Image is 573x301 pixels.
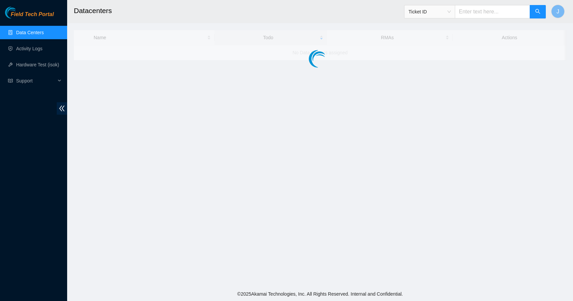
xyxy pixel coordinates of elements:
button: J [551,5,565,18]
a: Hardware Test (isok) [16,62,59,67]
span: search [535,9,540,15]
a: Data Centers [16,30,44,35]
span: Support [16,74,56,87]
a: Akamai TechnologiesField Tech Portal [5,12,54,21]
input: Enter text here... [455,5,530,18]
button: search [530,5,546,18]
span: read [8,78,13,83]
footer: © 2025 Akamai Technologies, Inc. All Rights Reserved. Internal and Confidential. [67,287,573,301]
a: Activity Logs [16,46,43,51]
span: double-left [57,102,67,115]
span: Ticket ID [409,7,451,17]
span: Field Tech Portal [11,11,54,18]
img: Akamai Technologies [5,7,34,18]
span: J [557,7,559,16]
